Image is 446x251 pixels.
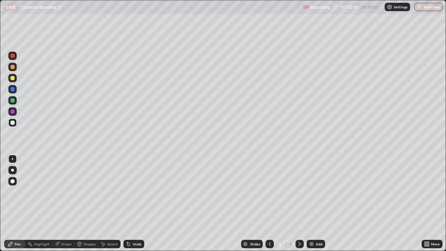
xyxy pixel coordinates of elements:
div: Slides [250,242,260,246]
p: Chemical Bonding 12 [21,4,61,10]
p: Settings [394,5,407,9]
img: class-settings-icons [387,4,392,10]
div: Undo [133,242,141,246]
div: Select [107,242,118,246]
div: Eraser [61,242,72,246]
p: Recording [310,5,330,10]
div: Shapes [84,242,95,246]
div: 4 [289,241,293,247]
img: end-class-cross [417,4,422,10]
div: Highlight [34,242,49,246]
img: recording.375f2c34.svg [303,4,309,10]
div: Pen [15,242,21,246]
div: / [285,242,287,246]
img: add-slide-button [309,241,314,247]
p: LIVE [6,4,16,10]
div: 4 [277,242,284,246]
div: More [431,242,440,246]
div: Add [316,242,322,246]
button: End Class [414,3,443,11]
